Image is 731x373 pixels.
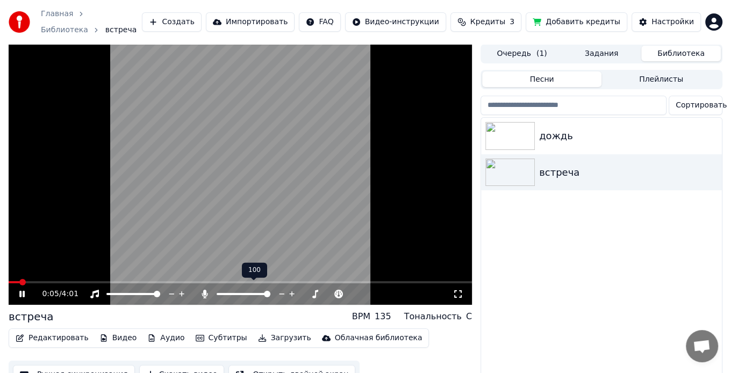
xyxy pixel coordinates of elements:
[686,330,718,362] a: Открытый чат
[470,17,505,27] span: Кредиты
[143,331,189,346] button: Аудио
[466,310,472,323] div: C
[539,128,718,144] div: дождь
[11,331,93,346] button: Редактировать
[41,9,73,19] a: Главная
[562,46,641,61] button: Задания
[539,165,718,180] div: встреча
[536,48,547,59] span: ( 1 )
[601,71,721,87] button: Плейлисты
[9,11,30,33] img: youka
[632,12,701,32] button: Настройки
[41,9,142,35] nav: breadcrumb
[345,12,446,32] button: Видео-инструкции
[352,310,370,323] div: BPM
[42,289,59,299] span: 0:05
[676,100,727,111] span: Сортировать
[62,289,78,299] span: 4:01
[641,46,721,61] button: Библиотека
[254,331,316,346] button: Загрузить
[482,46,562,61] button: Очередь
[142,12,201,32] button: Создать
[206,12,295,32] button: Импортировать
[404,310,462,323] div: Тональность
[105,25,137,35] span: встреча
[375,310,391,323] div: 135
[450,12,521,32] button: Кредиты3
[242,263,267,278] div: 100
[41,25,88,35] a: Библиотека
[510,17,514,27] span: 3
[95,331,141,346] button: Видео
[651,17,694,27] div: Настройки
[482,71,601,87] button: Песни
[9,309,54,324] div: встреча
[526,12,627,32] button: Добавить кредиты
[299,12,340,32] button: FAQ
[191,331,252,346] button: Субтитры
[42,289,68,299] div: /
[335,333,422,343] div: Облачная библиотека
